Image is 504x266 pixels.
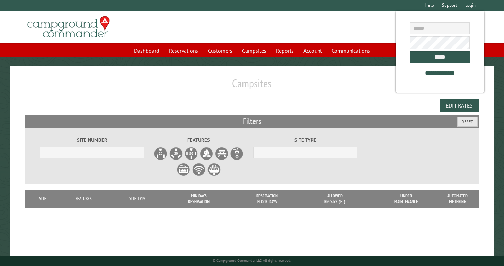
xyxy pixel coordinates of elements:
a: Account [299,44,326,57]
label: Picnic Table [215,147,229,161]
h2: Filters [25,115,479,128]
label: WiFi Service [192,163,206,177]
a: Dashboard [130,44,163,57]
button: Reset [457,117,478,127]
th: Under Maintenance [369,190,444,208]
th: Reservation Block Days [233,190,301,208]
a: Customers [204,44,237,57]
label: Features [147,136,251,144]
a: Reservations [165,44,202,57]
th: Site [29,190,57,208]
label: Sewer Hookup [177,163,191,177]
label: Site Number [40,136,144,144]
label: 50A Electrical Hookup [184,147,198,161]
a: Communications [327,44,374,57]
img: Campground Commander [25,14,112,41]
h1: Campsites [25,77,479,96]
label: 20A Electrical Hookup [154,147,168,161]
button: Edit Rates [440,99,479,112]
th: Allowed Rig Size (ft) [301,190,369,208]
th: Site Type [110,190,165,208]
label: Firepit [200,147,213,161]
small: © Campground Commander LLC. All rights reserved. [213,258,291,263]
label: Site Type [253,136,357,144]
th: Automated metering [444,190,471,208]
th: Features [57,190,110,208]
a: Campsites [238,44,271,57]
label: Grill [207,163,221,177]
th: Min Days Reservation [165,190,233,208]
label: 30A Electrical Hookup [169,147,183,161]
a: Reports [272,44,298,57]
label: Water Hookup [230,147,244,161]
